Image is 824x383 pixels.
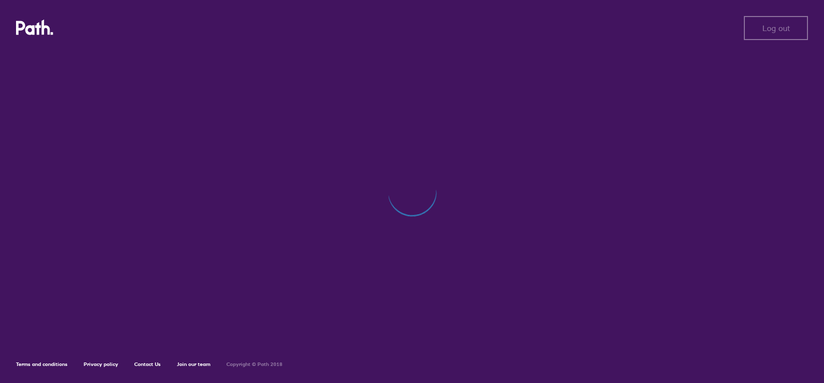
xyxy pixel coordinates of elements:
a: Join our team [177,361,210,367]
a: Terms and conditions [16,361,68,367]
h6: Copyright © Path 2018 [226,361,283,367]
a: Privacy policy [84,361,118,367]
button: Log out [744,16,808,40]
span: Log out [762,24,790,33]
a: Contact Us [134,361,161,367]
